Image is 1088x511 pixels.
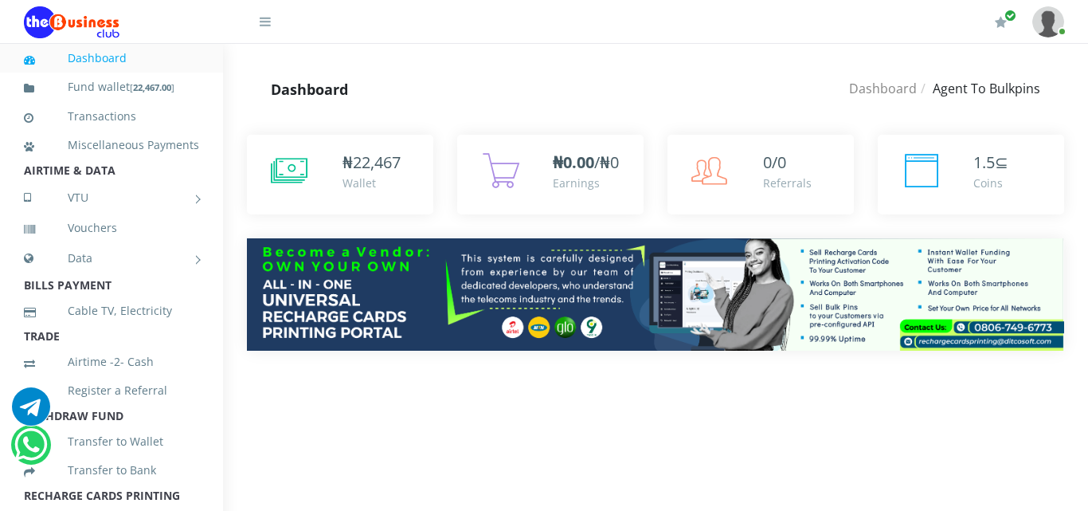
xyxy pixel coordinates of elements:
span: 0/0 [763,151,786,173]
a: ₦0.00/₦0 Earnings [457,135,644,214]
a: VTU [24,178,199,218]
a: Data [24,238,199,278]
a: Transfer to Wallet [24,423,199,460]
span: 1.5 [973,151,995,173]
a: ₦22,467 Wallet [247,135,433,214]
a: Chat for support [14,438,47,464]
div: ₦ [342,151,401,175]
div: Coins [973,175,1008,191]
div: Wallet [342,175,401,191]
b: ₦0.00 [553,151,594,173]
a: Chat for support [12,399,50,426]
img: Logo [24,6,119,38]
div: Referrals [763,175,812,191]
a: Dashboard [24,40,199,77]
a: Register a Referral [24,372,199,409]
span: /₦0 [553,151,619,173]
strong: Dashboard [271,80,348,99]
a: Vouchers [24,210,199,246]
a: Dashboard [849,80,917,97]
b: 22,467.00 [133,81,171,93]
li: Agent To Bulkpins [917,79,1040,98]
a: Miscellaneous Payments [24,127,199,163]
a: Cable TV, Electricity [24,293,199,329]
a: Fund wallet[22,467.00] [24,69,199,106]
a: Transfer to Bank [24,452,199,489]
i: Renew/Upgrade Subscription [995,16,1007,29]
img: multitenant_rcp.png [247,238,1064,351]
div: ⊆ [973,151,1008,175]
span: 22,467 [353,151,401,173]
a: Transactions [24,98,199,135]
img: User [1032,6,1064,37]
small: [ ] [130,81,174,93]
a: Airtime -2- Cash [24,344,199,380]
a: 0/0 Referrals [667,135,854,214]
div: Earnings [553,175,619,191]
span: Renew/Upgrade Subscription [1004,10,1016,22]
